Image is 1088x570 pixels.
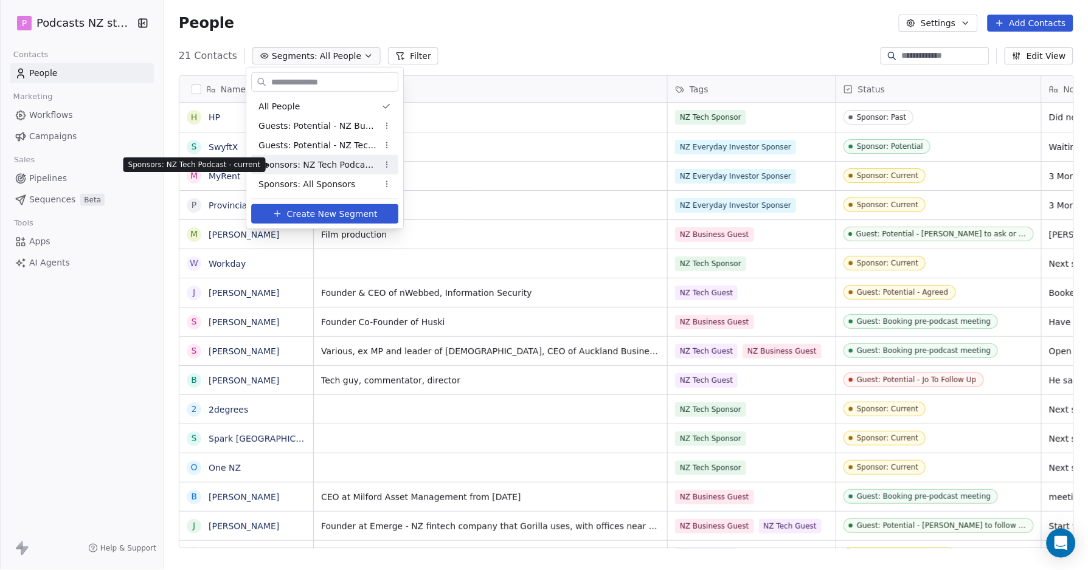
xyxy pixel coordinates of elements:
span: All People [258,100,300,112]
p: Sponsors: NZ Tech Podcast - current [128,160,260,170]
span: Guests: Potential - NZ Tech Podcast [258,139,378,151]
div: Suggestions [251,97,398,194]
button: Create New Segment [251,204,398,224]
span: Sponsors: NZ Tech Podcast - current [258,158,378,171]
span: Sponsors: All Sponsors [258,177,355,190]
span: Guests: Potential - NZ Business Podcast [258,119,378,132]
span: Create New Segment [287,207,378,220]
